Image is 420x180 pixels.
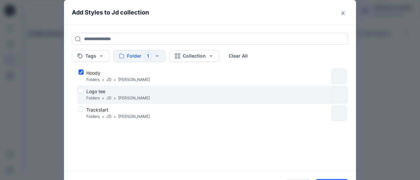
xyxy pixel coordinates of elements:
[72,50,110,62] button: Tags
[114,50,165,62] button: Folder1
[86,76,100,83] p: Folders
[338,8,348,18] button: Close
[118,113,150,120] p: [PERSON_NAME]
[106,113,112,120] p: JD
[118,95,150,102] p: [PERSON_NAME]
[106,76,112,83] p: JD
[86,70,100,76] span: Hoody
[86,107,108,113] span: Trackstart
[86,95,100,102] p: Folders
[118,76,150,83] p: [PERSON_NAME]
[86,113,100,120] p: Folders
[169,50,219,62] button: Collection
[223,50,253,62] button: Clear All
[86,89,105,94] span: Logo tee
[106,95,112,102] p: JD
